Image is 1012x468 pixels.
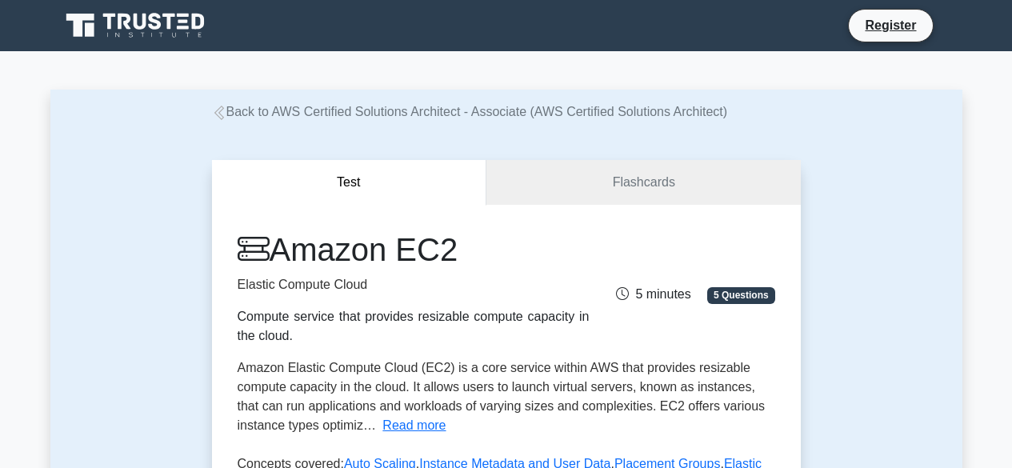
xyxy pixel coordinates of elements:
span: Amazon Elastic Compute Cloud (EC2) is a core service within AWS that provides resizable compute c... [238,361,766,432]
p: Elastic Compute Cloud [238,275,590,294]
div: Compute service that provides resizable compute capacity in the cloud. [238,307,590,346]
a: Register [855,15,926,35]
span: 5 minutes [616,287,690,301]
span: 5 Questions [707,287,774,303]
a: Back to AWS Certified Solutions Architect - Associate (AWS Certified Solutions Architect) [212,105,728,118]
h1: Amazon EC2 [238,230,590,269]
a: Flashcards [486,160,800,206]
button: Test [212,160,487,206]
button: Read more [382,416,446,435]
